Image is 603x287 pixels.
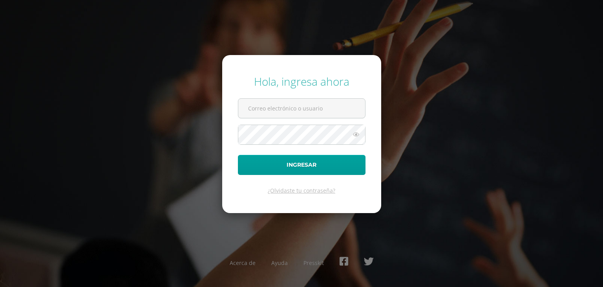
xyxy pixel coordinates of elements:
a: Presskit [303,259,324,267]
a: Ayuda [271,259,288,267]
a: Acerca de [230,259,256,267]
a: ¿Olvidaste tu contraseña? [268,187,335,194]
div: Hola, ingresa ahora [238,74,365,89]
button: Ingresar [238,155,365,175]
input: Correo electrónico o usuario [238,99,365,118]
